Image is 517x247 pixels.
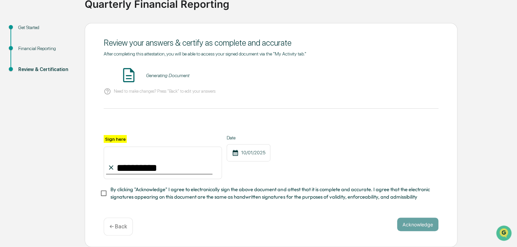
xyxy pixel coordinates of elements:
[7,99,12,104] div: 🔎
[4,83,46,95] a: 🖐️Preclearance
[146,73,189,78] div: Generating Document
[14,98,43,105] span: Data Lookup
[4,95,45,108] a: 🔎Data Lookup
[109,223,127,230] p: ← Back
[120,67,137,84] img: Document Icon
[114,89,215,94] p: Need to make changes? Press "Back" to edit your answers
[227,135,270,140] label: Date
[18,45,74,52] div: Financial Reporting
[18,66,74,73] div: Review & Certification
[23,59,86,64] div: We're available if you need us!
[46,83,87,95] a: 🗄️Attestations
[7,52,19,64] img: 1746055101610-c473b297-6a78-478c-a979-82029cc54cd1
[49,86,55,91] div: 🗄️
[7,14,123,25] p: How can we help?
[23,52,111,59] div: Start new chat
[7,86,12,91] div: 🖐️
[48,114,82,120] a: Powered byPylon
[495,225,514,243] iframe: Open customer support
[115,54,123,62] button: Start new chat
[227,144,270,161] div: 10/01/2025
[397,218,438,231] button: Acknowledge
[67,115,82,120] span: Pylon
[56,85,84,92] span: Attestations
[104,135,127,143] label: Sign here
[14,85,44,92] span: Preclearance
[18,24,74,31] div: Get Started
[110,186,433,201] span: By clicking "Acknowledge" I agree to electronically sign the above document and attest that it is...
[104,38,438,48] div: Review your answers & certify as complete and accurate
[104,51,306,57] span: After completing this attestation, you will be able to access your signed document via the "My Ac...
